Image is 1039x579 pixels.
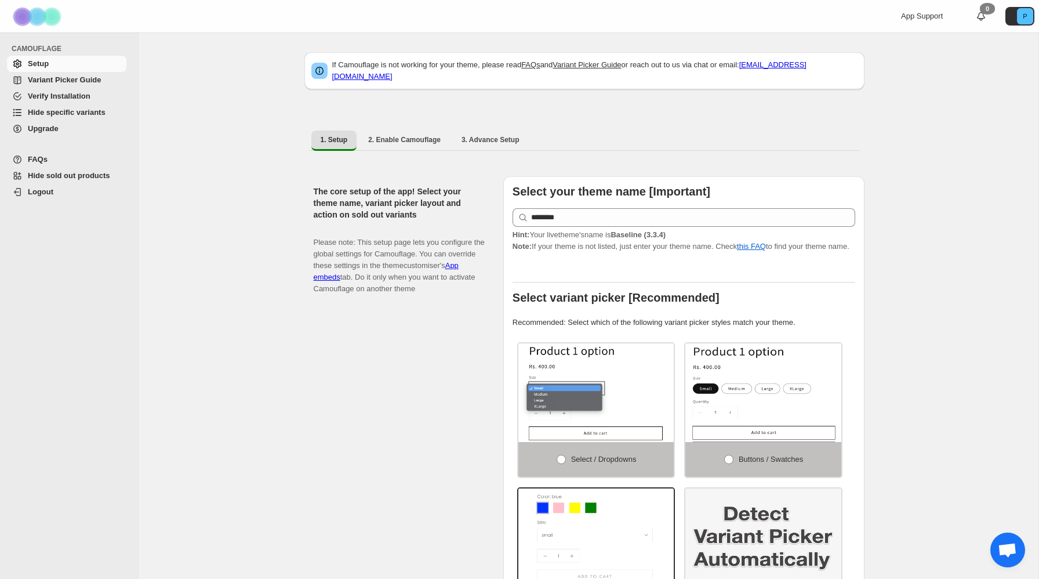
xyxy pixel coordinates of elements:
span: Your live theme's name is [513,230,666,239]
strong: Hint: [513,230,530,239]
span: Setup [28,59,49,68]
img: Select / Dropdowns [518,343,674,442]
a: Hide specific variants [7,104,126,121]
span: 1. Setup [321,135,348,144]
strong: Note: [513,242,532,251]
p: If Camouflage is not working for your theme, please read and or reach out to us via chat or email: [332,59,858,82]
a: FAQs [521,60,540,69]
span: Avatar with initials P [1017,8,1033,24]
a: FAQs [7,151,126,168]
span: Hide specific variants [28,108,106,117]
a: Verify Installation [7,88,126,104]
a: Upgrade [7,121,126,137]
h2: The core setup of the app! Select your theme name, variant picker layout and action on sold out v... [314,186,485,220]
span: CAMOUFLAGE [12,44,131,53]
a: Variant Picker Guide [553,60,621,69]
span: 3. Advance Setup [462,135,519,144]
span: Logout [28,187,53,196]
a: Variant Picker Guide [7,72,126,88]
span: Select / Dropdowns [571,455,637,464]
a: 0 [975,10,987,22]
span: Buttons / Swatches [739,455,803,464]
img: Buttons / Swatches [685,343,841,442]
text: P [1023,13,1027,20]
p: If your theme is not listed, just enter your theme name. Check to find your theme name. [513,229,855,252]
a: Hide sold out products [7,168,126,184]
div: 0 [980,3,995,15]
p: Recommended: Select which of the following variant picker styles match your theme. [513,317,855,328]
button: Avatar with initials P [1005,7,1034,26]
a: Setup [7,56,126,72]
div: Ouvrir le chat [990,533,1025,567]
img: Camouflage [9,1,67,32]
span: 2. Enable Camouflage [368,135,441,144]
span: Verify Installation [28,92,90,100]
a: this FAQ [737,242,766,251]
span: FAQs [28,155,48,164]
span: Variant Picker Guide [28,75,101,84]
span: Upgrade [28,124,59,133]
strong: Baseline (3.3.4) [611,230,666,239]
span: App Support [901,12,943,20]
b: Select variant picker [Recommended] [513,291,720,304]
b: Select your theme name [Important] [513,185,710,198]
p: Please note: This setup page lets you configure the global settings for Camouflage. You can overr... [314,225,485,295]
span: Hide sold out products [28,171,110,180]
a: Logout [7,184,126,200]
